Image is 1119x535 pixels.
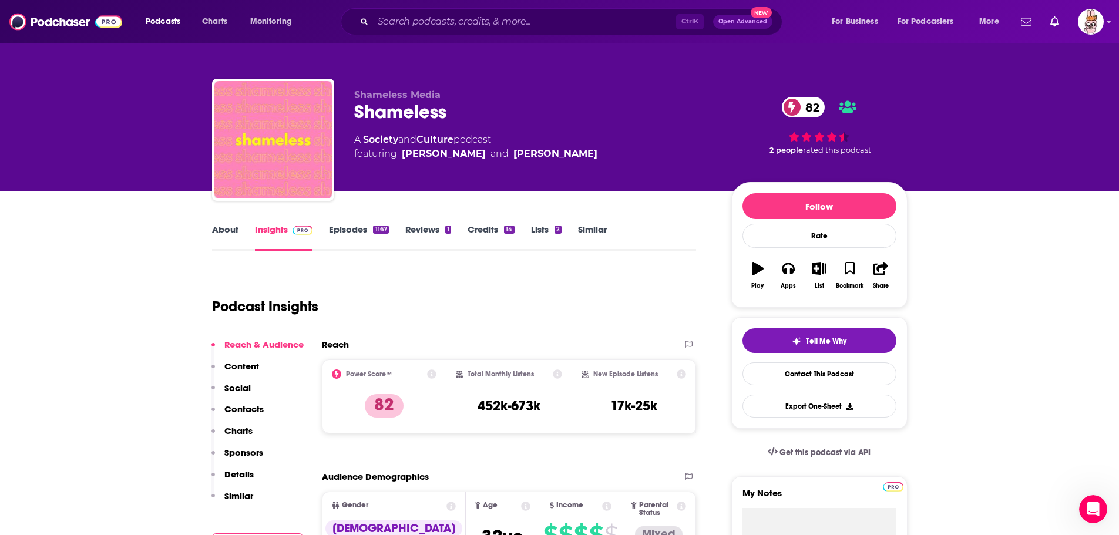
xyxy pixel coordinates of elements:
div: Search podcasts, credits, & more... [352,8,794,35]
button: Play [742,254,773,297]
a: Pro website [883,480,903,492]
img: Podchaser - Follow, Share and Rate Podcasts [9,11,122,33]
span: Get this podcast via API [779,447,871,457]
img: Podchaser Pro [883,482,903,492]
span: Monitoring [250,14,292,30]
a: Episodes1167 [329,224,388,251]
p: 82 [365,394,404,418]
span: Income [556,502,583,509]
h2: Power Score™ [346,370,392,378]
div: Apps [781,282,796,290]
img: tell me why sparkle [792,337,801,346]
button: Follow [742,193,896,219]
button: Contacts [211,403,264,425]
button: open menu [137,12,196,31]
a: Show notifications dropdown [1016,12,1036,32]
p: Social [224,382,251,393]
span: Age [483,502,498,509]
button: open menu [971,12,1014,31]
button: open menu [242,12,307,31]
span: Tell Me Why [806,337,846,346]
img: Shameless [214,81,332,198]
span: and [398,134,416,145]
div: 1167 [373,226,388,234]
a: Culture [416,134,453,145]
div: Play [751,282,764,290]
h2: Total Monthly Listens [468,370,534,378]
span: For Business [832,14,878,30]
a: Society [363,134,398,145]
div: 2 [555,226,562,234]
a: 82 [782,97,825,117]
h2: Reach [322,339,349,350]
div: [PERSON_NAME] [402,147,486,161]
span: rated this podcast [803,146,871,154]
span: Ctrl K [676,14,704,29]
span: Podcasts [146,14,180,30]
p: Charts [224,425,253,436]
button: Charts [211,425,253,447]
button: tell me why sparkleTell Me Why [742,328,896,353]
h3: 17k-25k [610,397,657,415]
span: 2 people [769,146,803,154]
p: Reach & Audience [224,339,304,350]
label: My Notes [742,487,896,508]
button: Content [211,361,259,382]
div: 82 2 peoplerated this podcast [731,89,908,162]
input: Search podcasts, credits, & more... [373,12,676,31]
span: featuring [354,147,597,161]
div: 14 [504,226,514,234]
a: Contact This Podcast [742,362,896,385]
span: For Podcasters [898,14,954,30]
a: Lists2 [531,224,562,251]
button: Apps [773,254,804,297]
span: and [490,147,509,161]
button: open menu [890,12,971,31]
div: [PERSON_NAME] [513,147,597,161]
span: Logged in as Nouel [1078,9,1104,35]
p: Contacts [224,403,264,415]
button: Social [211,382,251,404]
img: User Profile [1078,9,1104,35]
p: Details [224,469,254,480]
a: Show notifications dropdown [1046,12,1064,32]
span: New [751,7,772,18]
div: 1 [445,226,451,234]
span: Shameless Media [354,89,441,100]
span: More [979,14,999,30]
p: Similar [224,490,253,502]
a: Get this podcast via API [758,438,881,467]
h2: Audience Demographics [322,471,429,482]
div: Rate [742,224,896,248]
a: Reviews1 [405,224,451,251]
p: Content [224,361,259,372]
button: Sponsors [211,447,263,469]
button: open menu [824,12,893,31]
a: Credits14 [468,224,514,251]
span: Parental Status [639,502,675,517]
h2: New Episode Listens [593,370,658,378]
h3: 452k-673k [478,397,540,415]
span: Charts [202,14,227,30]
span: Open Advanced [718,19,767,25]
button: Share [865,254,896,297]
button: Export One-Sheet [742,395,896,418]
p: Sponsors [224,447,263,458]
h1: Podcast Insights [212,298,318,315]
span: Gender [342,502,368,509]
button: Open AdvancedNew [713,15,772,29]
img: Podchaser Pro [293,226,313,235]
a: Charts [194,12,234,31]
a: InsightsPodchaser Pro [255,224,313,251]
a: Similar [578,224,607,251]
iframe: Intercom live chat [1079,495,1107,523]
div: Bookmark [836,282,863,290]
a: About [212,224,238,251]
div: Share [873,282,889,290]
button: Show profile menu [1078,9,1104,35]
button: Bookmark [835,254,865,297]
button: Similar [211,490,253,512]
span: 82 [794,97,825,117]
button: Details [211,469,254,490]
button: List [804,254,834,297]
